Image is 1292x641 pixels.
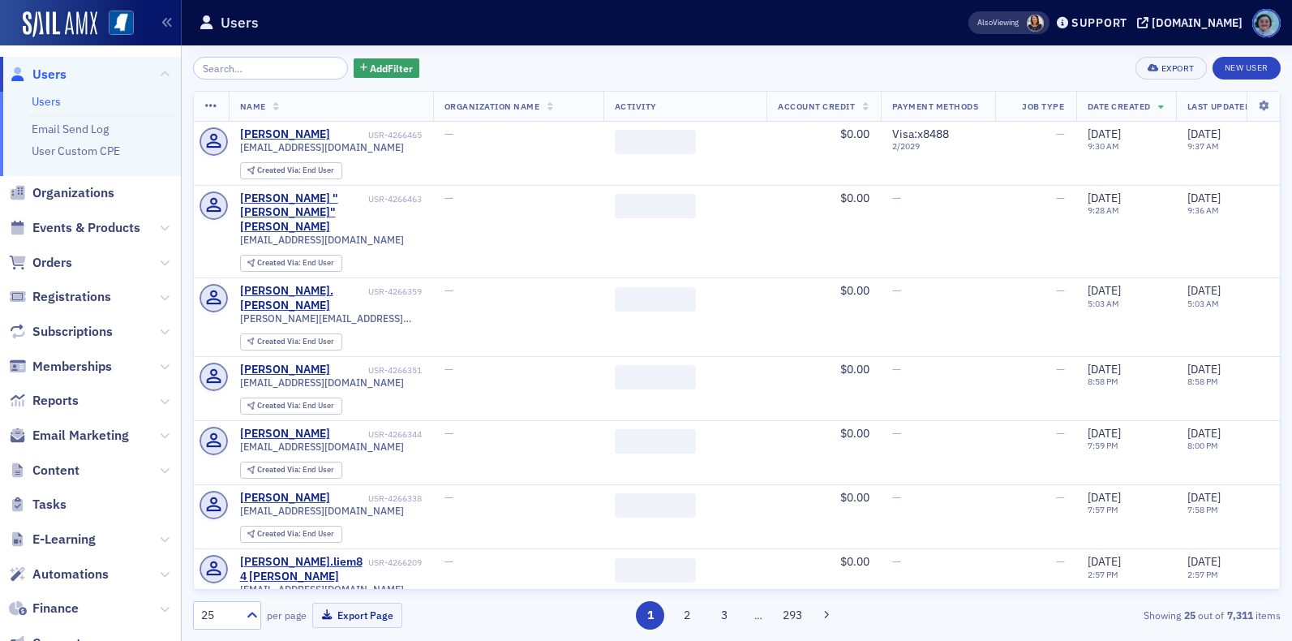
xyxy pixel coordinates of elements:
span: $0.00 [840,554,869,569]
span: — [892,283,901,298]
span: [DATE] [1088,191,1121,205]
a: [PERSON_NAME] [240,491,330,505]
a: Users [32,94,61,109]
div: Created Via: End User [240,162,342,179]
span: Last Updated [1187,101,1251,112]
div: Created Via: End User [240,462,342,479]
span: Payment Methods [892,101,979,112]
div: End User [257,166,334,175]
a: User Custom CPE [32,144,120,158]
div: End User [257,530,334,539]
span: Organizations [32,184,114,202]
span: — [444,490,453,505]
span: Created Via : [257,464,303,475]
span: Activity [615,101,657,112]
a: Tasks [9,496,67,514]
span: Date Created [1088,101,1151,112]
span: [DATE] [1187,191,1221,205]
span: — [892,426,901,441]
span: [DATE] [1088,283,1121,298]
h1: Users [221,13,259,32]
span: ‌ [615,365,696,389]
button: 2 [673,601,702,630]
span: Reports [32,392,79,410]
span: Account Credit [778,101,855,112]
span: Events & Products [32,219,140,237]
span: [DATE] [1088,127,1121,141]
div: End User [257,466,334,475]
time: 5:03 AM [1187,298,1219,309]
div: [DOMAIN_NAME] [1152,15,1243,30]
div: End User [257,259,334,268]
a: Events & Products [9,219,140,237]
span: Email Marketing [32,427,129,445]
span: ‌ [615,558,696,583]
button: [DOMAIN_NAME] [1137,17,1248,28]
button: AddFilter [354,58,420,79]
span: Viewing [977,17,1019,28]
span: $0.00 [840,283,869,298]
div: End User [257,402,334,411]
span: [EMAIL_ADDRESS][DOMAIN_NAME] [240,141,404,153]
span: [DATE] [1187,283,1221,298]
span: — [892,490,901,505]
a: Memberships [9,358,112,376]
time: 7:59 PM [1088,440,1118,451]
span: — [892,554,901,569]
a: Finance [9,600,79,617]
div: Export [1161,64,1195,73]
span: Automations [32,566,109,583]
span: … [747,608,770,622]
time: 8:00 PM [1187,440,1218,451]
div: USR-4266338 [333,493,422,504]
span: Job Type [1022,101,1064,112]
div: USR-4266209 [368,557,422,568]
time: 8:58 PM [1088,376,1118,387]
span: — [444,283,453,298]
span: — [892,191,901,205]
span: [DATE] [1187,490,1221,505]
span: Add Filter [370,61,413,75]
span: [DATE] [1088,554,1121,569]
a: [PERSON_NAME] "[PERSON_NAME]" [PERSON_NAME] [240,191,366,234]
span: [DATE] [1088,426,1121,441]
span: [DATE] [1088,362,1121,376]
span: Visa : x8488 [892,127,949,141]
span: Created Via : [257,257,303,268]
a: Automations [9,566,109,583]
span: Users [32,66,67,84]
span: — [892,362,901,376]
div: Created Via: End User [240,398,342,415]
time: 9:37 AM [1187,140,1219,152]
div: [PERSON_NAME].liem84 [PERSON_NAME] [240,555,366,583]
a: View Homepage [97,11,134,38]
button: 3 [710,601,738,630]
span: [EMAIL_ADDRESS][DOMAIN_NAME] [240,234,404,246]
span: [DATE] [1187,554,1221,569]
a: [PERSON_NAME].[PERSON_NAME] [240,284,366,312]
span: — [1056,490,1065,505]
span: [EMAIL_ADDRESS][DOMAIN_NAME] [240,505,404,517]
a: [PERSON_NAME] [240,363,330,377]
span: ‌ [615,287,696,312]
span: [EMAIL_ADDRESS][DOMAIN_NAME] [240,376,404,389]
span: — [1056,554,1065,569]
span: [DATE] [1187,127,1221,141]
a: Organizations [9,184,114,202]
span: [DATE] [1187,426,1221,441]
span: — [1056,362,1065,376]
a: Registrations [9,288,111,306]
a: [PERSON_NAME] [240,427,330,441]
time: 2:57 PM [1187,569,1218,580]
a: Email Marketing [9,427,129,445]
div: USR-4266351 [333,365,422,376]
time: 9:30 AM [1088,140,1119,152]
div: Support [1071,15,1127,30]
span: — [444,127,453,141]
time: 8:58 PM [1187,376,1218,387]
span: ‌ [615,130,696,154]
span: — [1056,127,1065,141]
div: Created Via: End User [240,333,342,351]
span: Profile [1252,9,1281,37]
